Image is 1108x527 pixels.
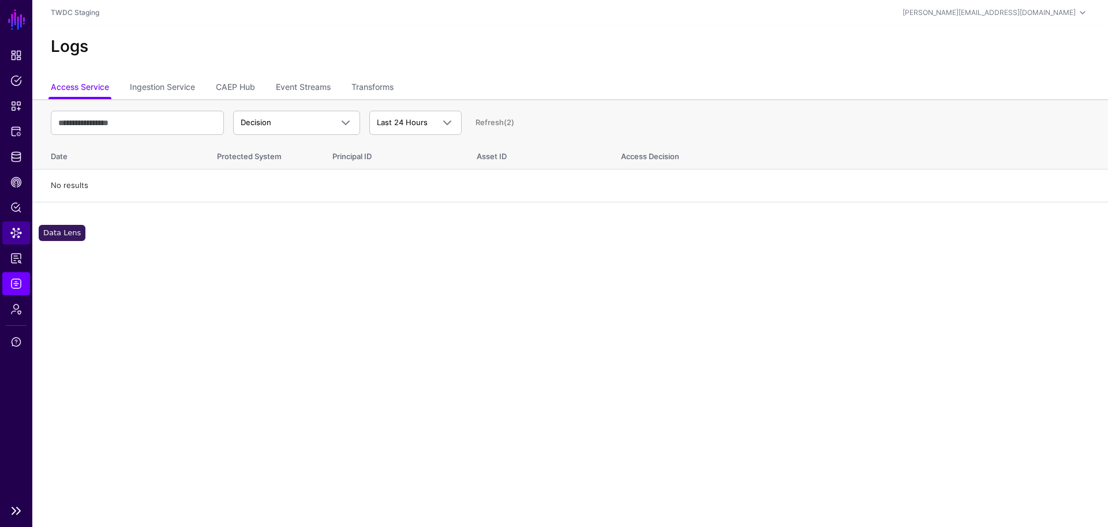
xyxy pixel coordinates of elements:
span: Dashboard [10,50,22,61]
a: CAEP Hub [216,77,255,99]
span: Decision [241,118,271,127]
a: Policy Lens [2,196,30,219]
th: Protected System [205,140,321,170]
th: Date [32,140,205,170]
span: Policy Lens [10,202,22,213]
span: Admin [10,303,22,315]
div: Data Lens [39,225,85,241]
div: [PERSON_NAME][EMAIL_ADDRESS][DOMAIN_NAME] [903,7,1076,18]
a: Identity Data Fabric [2,145,30,168]
th: Asset ID [465,140,609,170]
span: Logs [10,278,22,289]
td: No results [32,170,1108,202]
h2: Logs [51,37,1090,57]
span: CAEP Hub [10,176,22,188]
a: SGNL [7,7,27,32]
span: Policies [10,75,22,86]
a: Data Lens [2,221,30,244]
a: Transforms [351,77,394,99]
a: Policies [2,69,30,92]
a: Protected Systems [2,120,30,143]
a: Reports [2,247,30,270]
span: Support [10,336,22,348]
a: TWDC Staging [51,8,99,17]
a: Refresh (2) [476,118,514,127]
a: Dashboard [2,44,30,67]
a: Snippets [2,95,30,118]
a: Event Streams [276,77,331,99]
th: Access Decision [609,140,1108,170]
th: Principal ID [321,140,465,170]
span: Reports [10,253,22,264]
span: Identity Data Fabric [10,151,22,163]
a: Logs [2,272,30,295]
span: Last 24 Hours [377,118,428,127]
span: Protected Systems [10,126,22,137]
span: Snippets [10,100,22,112]
span: Data Lens [10,227,22,239]
a: Access Service [51,77,109,99]
a: Admin [2,298,30,321]
a: CAEP Hub [2,171,30,194]
a: Ingestion Service [130,77,195,99]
